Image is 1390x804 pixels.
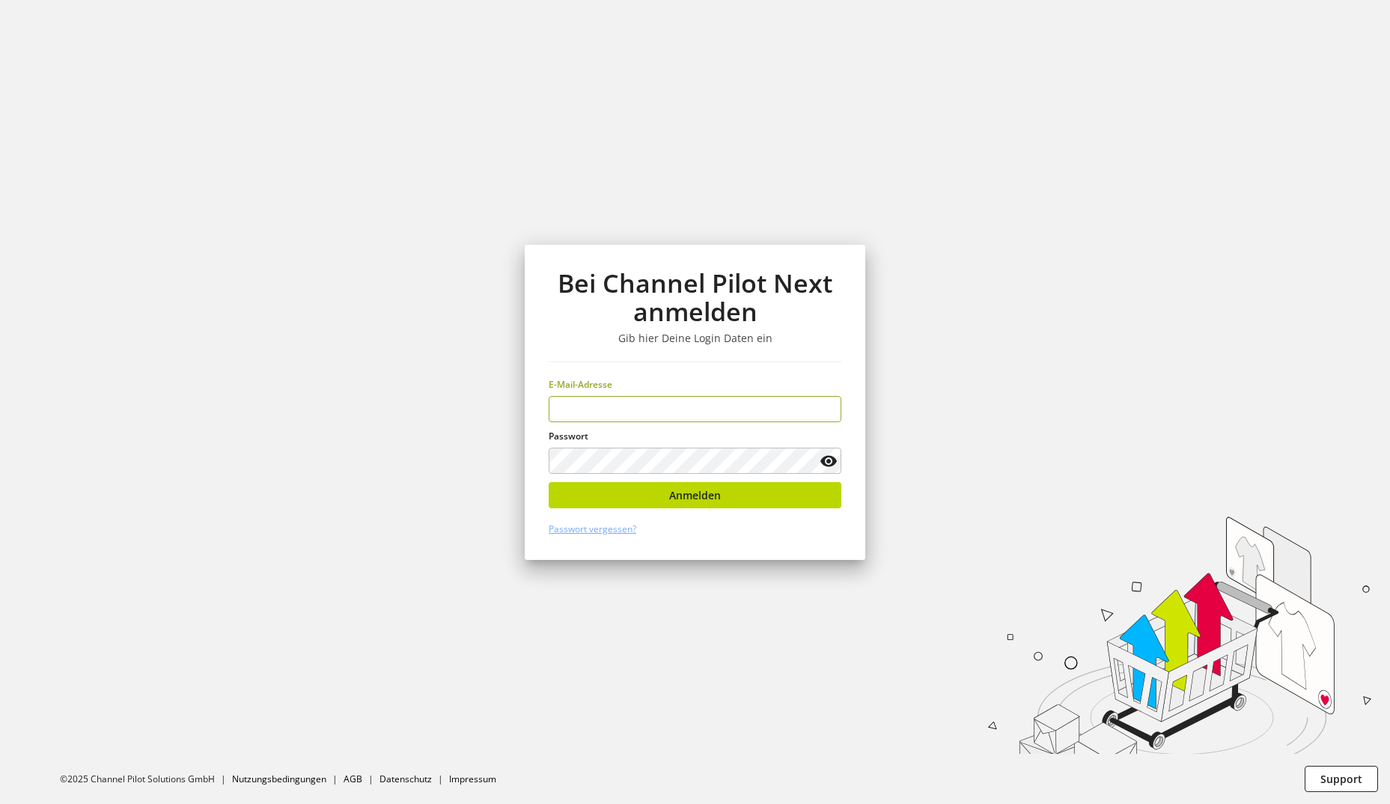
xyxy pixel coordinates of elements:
span: Support [1320,771,1362,787]
h3: Gib hier Deine Login Daten ein [549,332,841,345]
span: Passwort [549,430,588,442]
button: Support [1305,766,1378,792]
span: Anmelden [669,487,721,503]
span: E-Mail-Adresse [549,378,612,391]
a: AGB [344,773,362,785]
button: Anmelden [549,482,841,508]
a: Nutzungsbedingungen [232,773,326,785]
a: Passwort vergessen? [549,523,636,535]
h1: Bei Channel Pilot Next anmelden [549,269,841,326]
a: Impressum [449,773,496,785]
a: Datenschutz [379,773,432,785]
li: ©2025 Channel Pilot Solutions GmbH [60,773,232,786]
